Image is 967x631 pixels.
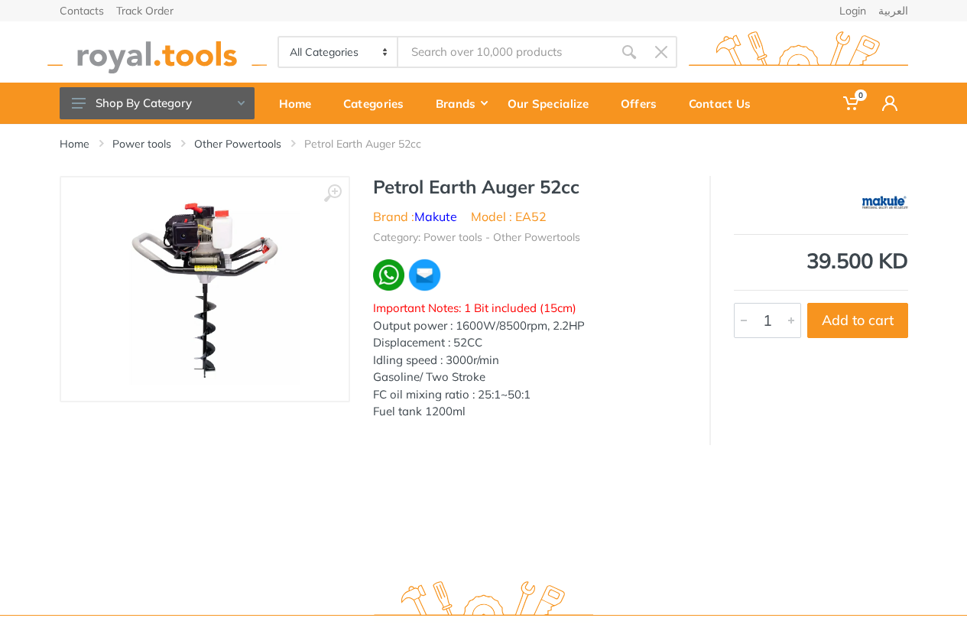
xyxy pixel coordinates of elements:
[839,5,866,16] a: Login
[60,136,908,151] nav: breadcrumb
[407,258,442,292] img: ma.webp
[373,229,580,246] li: Category: Power tools - Other Powertools
[60,5,104,16] a: Contacts
[268,87,333,119] div: Home
[60,87,255,119] button: Shop By Category
[279,37,399,67] select: Category
[678,83,772,124] a: Contact Us
[471,207,547,226] li: Model : EA52
[414,209,457,224] a: Makute
[373,301,576,315] span: Important Notes: 1 Bit included (15cm)
[678,87,772,119] div: Contact Us
[878,5,908,16] a: العربية
[398,36,612,68] input: Site search
[333,83,425,124] a: Categories
[333,87,425,119] div: Categories
[610,83,678,124] a: Offers
[373,259,404,291] img: wa.webp
[862,184,908,222] img: Makute
[374,581,593,623] img: royal.tools Logo
[194,136,281,151] a: Other Powertools
[116,5,174,16] a: Track Order
[112,136,171,151] a: Power tools
[807,303,908,338] button: Add to cart
[497,87,610,119] div: Our Specialize
[373,207,457,226] li: Brand :
[304,136,444,151] li: Petrol Earth Auger 52cc
[689,31,908,73] img: royal.tools Logo
[610,87,678,119] div: Offers
[497,83,610,124] a: Our Specialize
[855,89,867,101] span: 0
[373,176,686,198] h1: Petrol Earth Auger 52cc
[734,250,908,272] div: 39.500 KD
[47,31,267,73] img: royal.tools Logo
[373,300,686,421] div: Output power : 1600W/8500rpm, 2.2HP Displacement : 52CC Idling speed : 3000r/min Gasoline/ Two St...
[425,87,497,119] div: Brands
[60,136,89,151] a: Home
[832,83,871,124] a: 0
[109,193,300,385] img: Royal Tools - Petrol Earth Auger 52cc
[268,83,333,124] a: Home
